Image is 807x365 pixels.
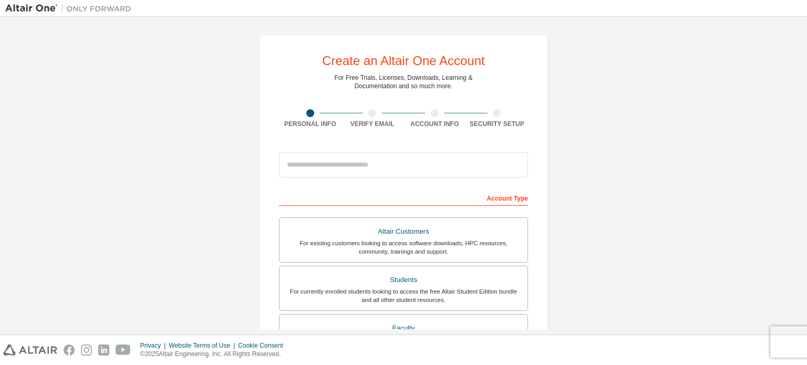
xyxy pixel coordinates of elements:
div: Account Info [403,120,466,128]
div: For Free Trials, Licenses, Downloads, Learning & Documentation and so much more. [335,74,473,90]
div: Create an Altair One Account [322,55,485,67]
img: facebook.svg [64,345,75,356]
img: altair_logo.svg [3,345,57,356]
div: For existing customers looking to access software downloads, HPC resources, community, trainings ... [286,239,521,256]
div: Privacy [140,341,169,350]
img: Altair One [5,3,137,14]
img: youtube.svg [116,345,131,356]
img: linkedin.svg [98,345,109,356]
div: For currently enrolled students looking to access the free Altair Student Edition bundle and all ... [286,287,521,304]
div: Cookie Consent [238,341,289,350]
div: Account Type [279,189,528,206]
div: Altair Customers [286,224,521,239]
div: Website Terms of Use [169,341,238,350]
div: Faculty [286,321,521,336]
img: instagram.svg [81,345,92,356]
div: Security Setup [466,120,529,128]
div: Students [286,273,521,287]
div: Personal Info [279,120,342,128]
div: Verify Email [342,120,404,128]
p: © 2025 Altair Engineering, Inc. All Rights Reserved. [140,350,289,359]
